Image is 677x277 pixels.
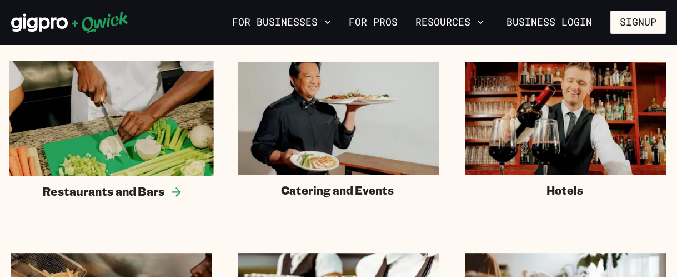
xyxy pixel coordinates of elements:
[465,62,666,197] a: Hotels
[42,185,164,199] span: Restaurants and Bars
[465,62,666,175] img: Hotel staff serving at bar
[344,13,402,32] a: For Pros
[9,60,213,175] img: Chef in kitchen
[9,60,213,199] a: Restaurants and Bars
[411,13,488,32] button: Resources
[610,11,666,34] button: Signup
[238,62,439,175] img: Catering staff carrying dishes.
[497,11,601,34] a: Business Login
[238,62,439,197] a: Catering and Events
[281,184,394,197] span: Catering and Events
[546,184,583,197] span: Hotels
[228,13,335,32] button: For Businesses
